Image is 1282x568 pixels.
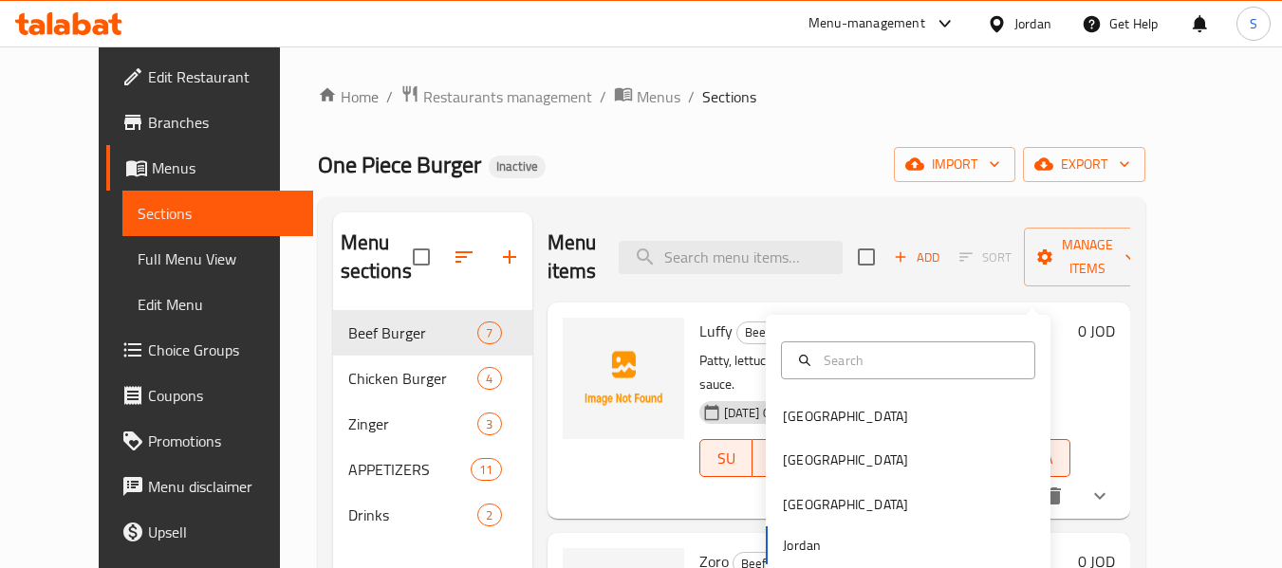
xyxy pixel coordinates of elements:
[708,445,746,472] span: SU
[333,492,532,538] div: Drinks2
[600,85,606,108] li: /
[106,418,313,464] a: Promotions
[106,464,313,509] a: Menu disclaimer
[148,430,298,452] span: Promotions
[1038,153,1130,176] span: export
[637,85,680,108] span: Menus
[699,349,1070,396] p: Patty, lettuce, pickles, onion, tomato,cheddar cheese, special sauce.
[148,521,298,543] span: Upsell
[122,282,313,327] a: Edit Menu
[752,439,806,477] button: MO
[699,317,733,345] span: Luffy
[423,85,592,108] span: Restaurants management
[702,85,756,108] span: Sections
[106,509,313,555] a: Upsell
[894,147,1015,182] button: import
[909,153,1000,176] span: import
[886,243,947,272] button: Add
[318,84,1145,109] nav: breadcrumb
[478,324,500,342] span: 7
[148,65,298,88] span: Edit Restaurant
[152,156,298,179] span: Menus
[1088,485,1111,507] svg: Show Choices
[400,84,592,109] a: Restaurants management
[1077,473,1123,519] button: show more
[106,327,313,373] a: Choice Groups
[148,111,298,134] span: Branches
[477,321,501,344] div: items
[333,401,532,447] div: Zinger3
[341,229,413,285] h2: Menu sections
[716,404,822,422] span: [DATE] 08:51 PM
[846,237,886,277] span: Select section
[122,236,313,282] a: Full Menu View
[489,158,546,174] span: Inactive
[1014,13,1051,34] div: Jordan
[333,356,532,401] div: Chicken Burger4
[699,439,753,477] button: SU
[478,415,500,433] span: 3
[472,461,500,479] span: 11
[783,449,908,470] div: [GEOGRAPHIC_DATA]
[1031,473,1077,519] button: delete
[333,310,532,356] div: Beef Burger7
[736,321,818,344] div: Beef Burger
[947,243,1024,272] span: Select section first
[760,445,798,472] span: MO
[348,458,472,481] span: APPETIZERS
[619,241,843,274] input: search
[122,191,313,236] a: Sections
[1039,233,1136,281] span: Manage items
[1078,318,1115,344] h6: 0 JOD
[477,412,501,435] div: items
[478,370,500,388] span: 4
[348,412,478,435] span: Zinger
[441,234,487,280] span: Sort sections
[318,85,379,108] a: Home
[891,247,942,268] span: Add
[148,339,298,361] span: Choice Groups
[106,145,313,191] a: Menus
[106,54,313,100] a: Edit Restaurant
[614,84,680,109] a: Menus
[1023,147,1145,182] button: export
[477,504,501,526] div: items
[783,406,908,427] div: [GEOGRAPHIC_DATA]
[808,12,925,35] div: Menu-management
[386,85,393,108] li: /
[563,318,684,439] img: Luffy
[548,229,597,285] h2: Menu items
[148,384,298,407] span: Coupons
[348,321,478,344] span: Beef Burger
[333,302,532,545] nav: Menu sections
[478,506,500,524] span: 2
[138,293,298,316] span: Edit Menu
[783,494,908,515] div: [GEOGRAPHIC_DATA]
[106,100,313,145] a: Branches
[333,447,532,492] div: APPETIZERS11
[737,321,817,343] span: Beef Burger
[471,458,501,481] div: items
[106,373,313,418] a: Coupons
[886,243,947,272] span: Add item
[1024,228,1151,286] button: Manage items
[816,350,1023,371] input: Search
[688,85,695,108] li: /
[477,367,501,390] div: items
[148,475,298,498] span: Menu disclaimer
[489,156,546,178] div: Inactive
[487,234,532,280] button: Add section
[348,367,478,390] span: Chicken Burger
[138,247,298,270] span: Full Menu View
[348,504,478,526] span: Drinks
[1250,13,1257,34] span: S
[318,143,481,186] span: One Piece Burger
[138,202,298,225] span: Sections
[401,237,441,277] span: Select all sections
